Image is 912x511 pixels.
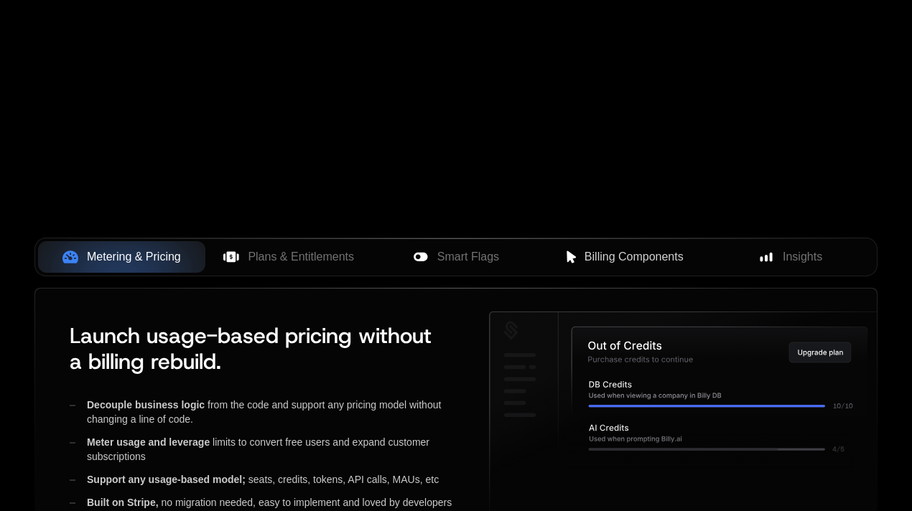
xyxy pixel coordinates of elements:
[590,393,722,399] g: Used when viewing a company in Billy DB
[437,248,499,266] span: Smart Flags
[70,322,432,375] span: Launch usage-based pricing without a billing rebuild.
[248,248,354,266] span: Plans & Entitlements
[783,248,822,266] span: Insights
[87,399,205,411] span: Decouple business logic
[589,341,662,350] g: Out of Credits
[539,241,707,273] button: Billing Components
[143,83,154,95] img: tab_keywords_by_traffic_grey.svg
[842,403,853,408] g: /10
[23,37,34,49] img: website_grey.svg
[799,350,843,356] g: Upgrade plan
[39,83,50,95] img: tab_domain_overview_orange.svg
[70,398,466,426] div: from the code and support any pricing model without changing a line of code.
[589,356,694,362] g: Purchase credits to continue
[38,241,205,273] button: Metering & Pricing
[37,37,158,49] div: Domain: [DOMAIN_NAME]
[205,241,373,273] button: Plans & Entitlements
[707,241,874,273] button: Insights
[373,241,540,273] button: Smart Flags
[40,23,70,34] div: v 4.0.25
[70,435,466,464] div: limits to convert free users and expand customer subscriptions
[87,436,210,448] span: Meter usage and leverage
[23,23,34,34] img: logo_orange.svg
[87,248,181,266] span: Metering & Pricing
[87,497,159,508] span: Built on Stripe,
[87,474,246,485] span: Support any usage-based model;
[55,85,129,94] div: Domain Overview
[590,381,632,388] g: DB Credits
[159,85,242,94] div: Keywords by Traffic
[70,472,466,487] div: seats, credits, tokens, API calls, MAUs, etc
[834,403,841,408] g: 10
[70,495,466,510] div: no migration needed, easy to implement and loved by developers
[585,248,684,266] span: Billing Components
